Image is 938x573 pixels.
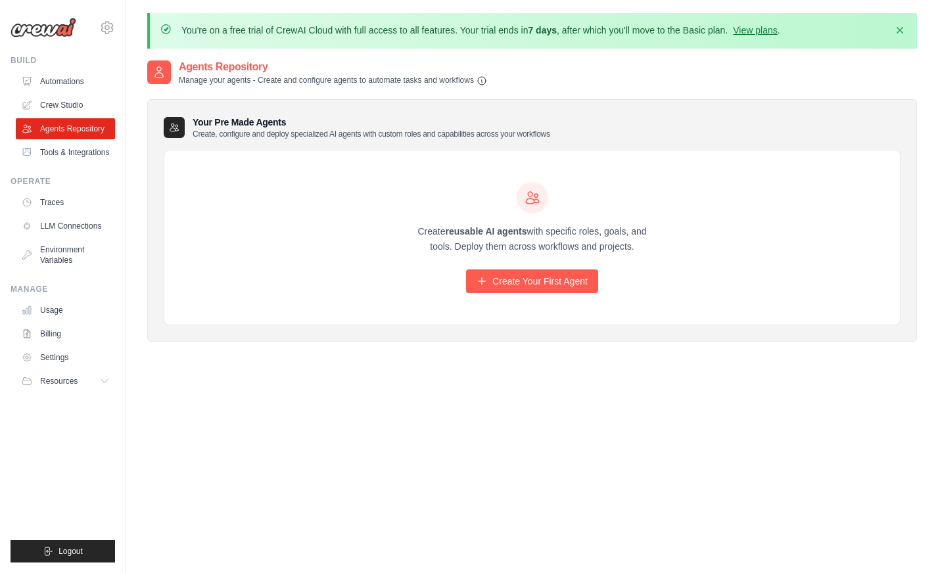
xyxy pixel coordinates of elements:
span: Resources [40,376,78,386]
strong: 7 days [528,25,557,35]
div: Build [11,55,115,66]
a: View plans [733,25,777,35]
p: Manage your agents - Create and configure agents to automate tasks and workflows [179,75,487,86]
a: Settings [16,347,115,368]
div: Operate [11,176,115,187]
button: Resources [16,371,115,392]
p: Create with specific roles, goals, and tools. Deploy them across workflows and projects. [406,224,659,254]
h3: Your Pre Made Agents [193,116,550,139]
a: Billing [16,323,115,344]
span: Logout [59,546,83,557]
a: Create Your First Agent [466,269,598,293]
h2: Agents Repository [179,59,487,75]
button: Logout [11,540,115,562]
strong: reusable AI agents [445,226,527,237]
a: Automations [16,71,115,92]
img: Logo [11,18,76,37]
div: Manage [11,284,115,294]
a: Crew Studio [16,95,115,116]
a: Traces [16,192,115,213]
a: Usage [16,300,115,321]
a: Tools & Integrations [16,142,115,163]
p: Create, configure and deploy specialized AI agents with custom roles and capabilities across your... [193,129,550,139]
a: Agents Repository [16,118,115,139]
p: You're on a free trial of CrewAI Cloud with full access to all features. Your trial ends in , aft... [181,24,780,37]
a: Environment Variables [16,239,115,271]
a: LLM Connections [16,216,115,237]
